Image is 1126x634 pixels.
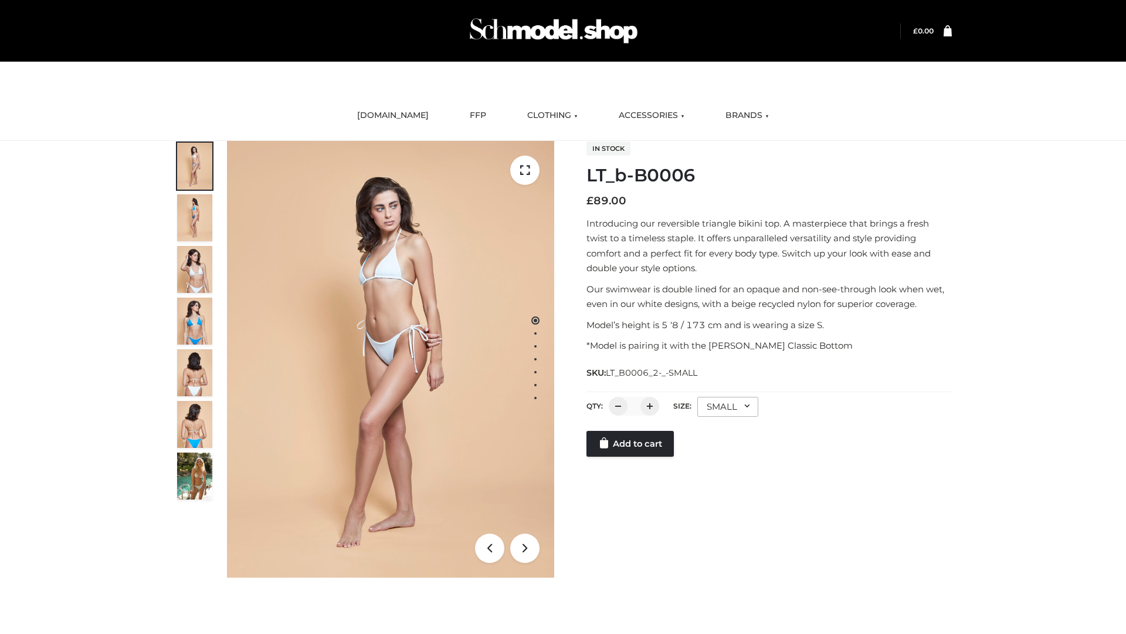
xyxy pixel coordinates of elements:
a: BRANDS [717,103,778,129]
a: FFP [461,103,495,129]
span: £ [913,26,918,35]
img: ArielClassicBikiniTop_CloudNine_AzureSky_OW114ECO_1 [227,141,554,578]
span: £ [586,194,593,207]
img: ArielClassicBikiniTop_CloudNine_AzureSky_OW114ECO_7-scaled.jpg [177,349,212,396]
p: Model’s height is 5 ‘8 / 173 cm and is wearing a size S. [586,318,952,333]
span: In stock [586,141,630,156]
p: *Model is pairing it with the [PERSON_NAME] Classic Bottom [586,338,952,353]
label: Size: [673,402,691,410]
a: [DOMAIN_NAME] [348,103,437,129]
a: Add to cart [586,431,674,457]
label: QTY: [586,402,603,410]
img: ArielClassicBikiniTop_CloudNine_AzureSky_OW114ECO_2-scaled.jpg [177,194,212,241]
p: Our swimwear is double lined for an opaque and non-see-through look when wet, even in our white d... [586,282,952,312]
img: ArielClassicBikiniTop_CloudNine_AzureSky_OW114ECO_8-scaled.jpg [177,401,212,448]
h1: LT_b-B0006 [586,165,952,186]
span: SKU: [586,366,698,380]
a: CLOTHING [518,103,586,129]
img: ArielClassicBikiniTop_CloudNine_AzureSky_OW114ECO_1-scaled.jpg [177,143,212,190]
p: Introducing our reversible triangle bikini top. A masterpiece that brings a fresh twist to a time... [586,216,952,276]
img: ArielClassicBikiniTop_CloudNine_AzureSky_OW114ECO_3-scaled.jpg [177,246,212,293]
a: ACCESSORIES [610,103,693,129]
a: £0.00 [913,26,934,35]
div: SMALL [697,397,758,417]
bdi: 89.00 [586,194,626,207]
img: Arieltop_CloudNine_AzureSky2.jpg [177,453,212,500]
span: LT_B0006_2-_-SMALL [606,367,697,378]
img: ArielClassicBikiniTop_CloudNine_AzureSky_OW114ECO_4-scaled.jpg [177,298,212,345]
bdi: 0.00 [913,26,934,35]
img: Schmodel Admin 964 [466,8,642,54]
